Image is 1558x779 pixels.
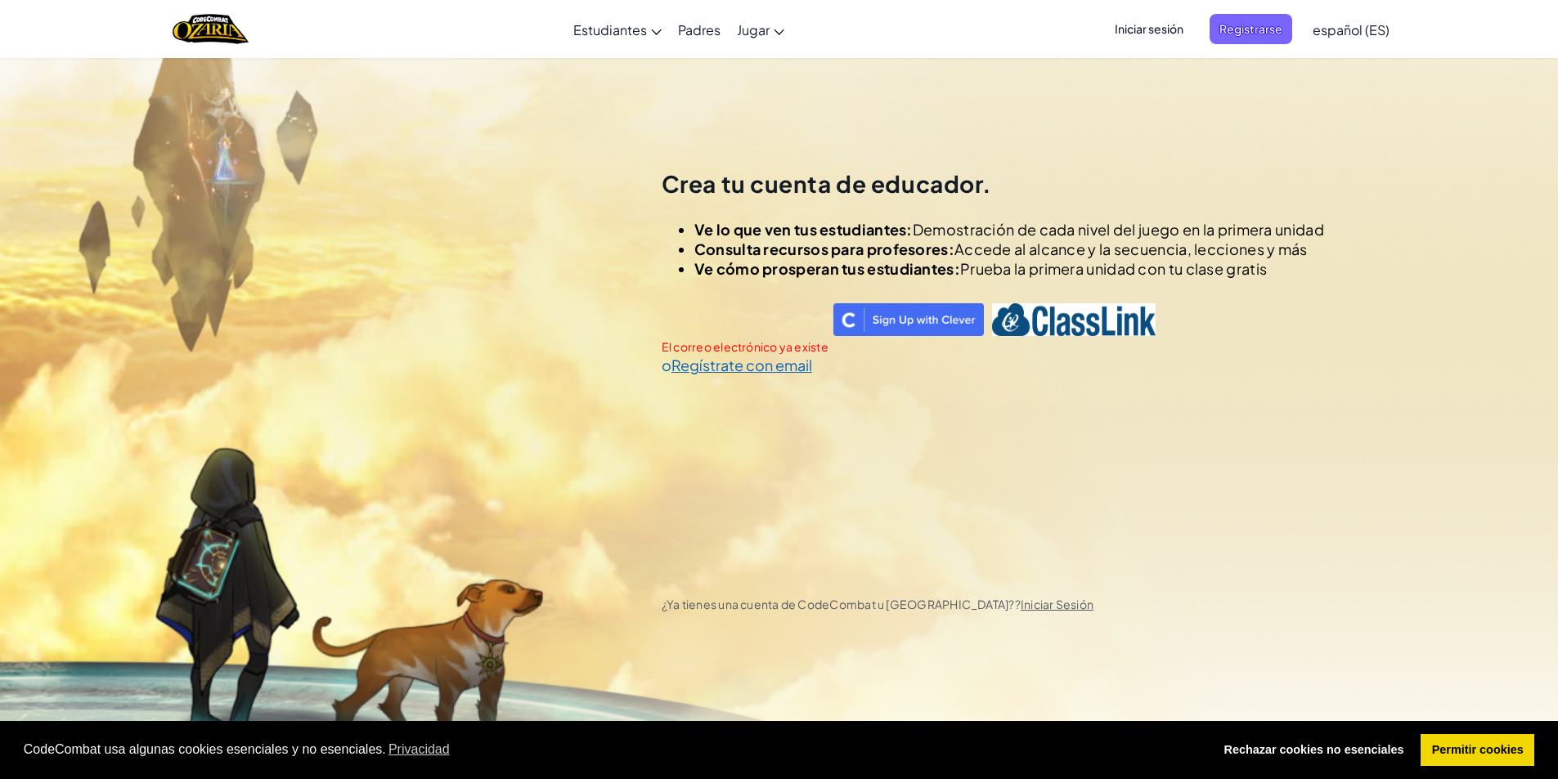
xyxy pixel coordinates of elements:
a: deny cookies [1213,734,1415,767]
span: Ve lo que ven tus estudiantes: [694,220,913,239]
span: o [662,356,671,374]
a: Jugar [729,7,792,51]
button: Registrarse [1210,14,1292,44]
span: Estudiantes [573,21,647,38]
a: Iniciar Sesión [1021,597,1093,611]
a: Padres [670,7,729,51]
img: clever_sso_button@2x.png [833,303,984,336]
a: español (ES) [1304,7,1398,51]
a: Ozaria by CodeCombat logo [173,12,249,46]
span: Demostración de cada nivel del juego en la primera unidad [913,220,1324,239]
img: classlink-logo-text.png [992,303,1156,336]
span: Prueba la primera unidad con tu clase gratis [960,259,1267,278]
span: Jugar [737,21,770,38]
span: CodeCombat usa algunas cookies esenciales y no esenciales. [24,737,1200,762]
a: Regístrate con email [671,356,812,374]
button: Iniciar sesión [1105,14,1193,44]
a: Estudiantes [565,7,670,51]
a: allow cookies [1421,734,1534,767]
iframe: Botón Iniciar sesión con Google [653,302,863,338]
span: español (ES) [1313,21,1390,38]
div: El correo electrónico ya existe [662,340,1324,353]
span: ¿Ya tienes una cuenta de CodeCombat u [GEOGRAPHIC_DATA]?? [662,597,1093,611]
span: Consulta recursos para profesores: [694,240,954,258]
a: learn more about cookies [386,737,452,762]
h2: Crea tu cuenta de educador. [662,168,1324,199]
span: Accede al alcance y la secuencia, lecciones y más [954,240,1308,258]
span: Ve cómo prosperan tus estudiantes: [694,259,960,278]
img: Home [173,12,249,46]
